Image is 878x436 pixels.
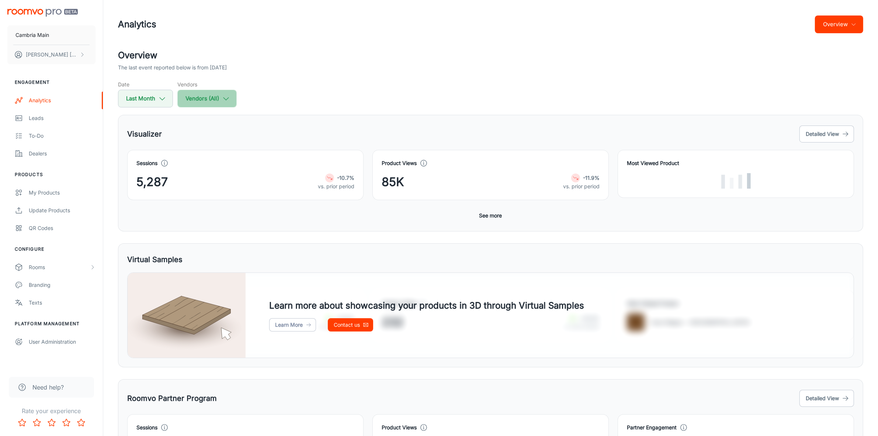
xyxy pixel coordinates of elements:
[799,390,854,407] button: Detailed View
[476,209,505,222] button: See more
[136,423,157,432] h4: Sessions
[118,18,156,31] h1: Analytics
[7,9,78,17] img: Roomvo PRO Beta
[136,173,168,191] span: 5,287
[44,415,59,430] button: Rate 3 star
[29,224,96,232] div: QR Codes
[74,415,89,430] button: Rate 5 star
[127,393,217,404] h5: Roomvo Partner Program
[563,182,600,190] p: vs. prior period
[382,159,417,167] h4: Product Views
[583,175,600,181] strong: -11.9%
[127,254,183,265] h5: Virtual Samples
[29,132,96,140] div: To-do
[32,383,64,392] span: Need help?
[177,90,237,107] button: Vendors (All)
[118,49,863,62] h2: Overview
[30,415,44,430] button: Rate 2 star
[269,318,316,332] a: Learn More
[799,126,854,143] button: Detailed View
[177,80,237,88] h5: Vendors
[29,338,96,346] div: User Administration
[118,80,173,88] h5: Date
[136,159,157,167] h4: Sessions
[382,173,404,191] span: 85K
[318,182,354,190] p: vs. prior period
[7,25,96,45] button: Cambria Main
[59,415,74,430] button: Rate 4 star
[627,423,677,432] h4: Partner Engagement
[29,263,90,271] div: Rooms
[118,63,227,72] p: The last event reported below is from [DATE]
[15,31,49,39] p: Cambria Main
[29,96,96,104] div: Analytics
[269,299,584,312] h4: Learn more about showcasing your products in 3D through Virtual Samples
[328,318,373,332] a: Contact us
[29,189,96,197] div: My Products
[127,128,162,140] h5: Visualizer
[382,423,417,432] h4: Product Views
[15,415,30,430] button: Rate 1 star
[721,173,751,189] img: Loading
[6,406,97,415] p: Rate your experience
[29,281,96,289] div: Branding
[7,45,96,64] button: [PERSON_NAME] [PERSON_NAME]
[26,51,78,59] p: [PERSON_NAME] [PERSON_NAME]
[815,16,863,33] button: Overview
[118,90,173,107] button: Last Month
[627,159,845,167] h4: Most Viewed Product
[29,150,96,158] div: Dealers
[29,114,96,122] div: Leads
[29,206,96,214] div: Update Products
[29,299,96,307] div: Texts
[337,175,354,181] strong: -10.7%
